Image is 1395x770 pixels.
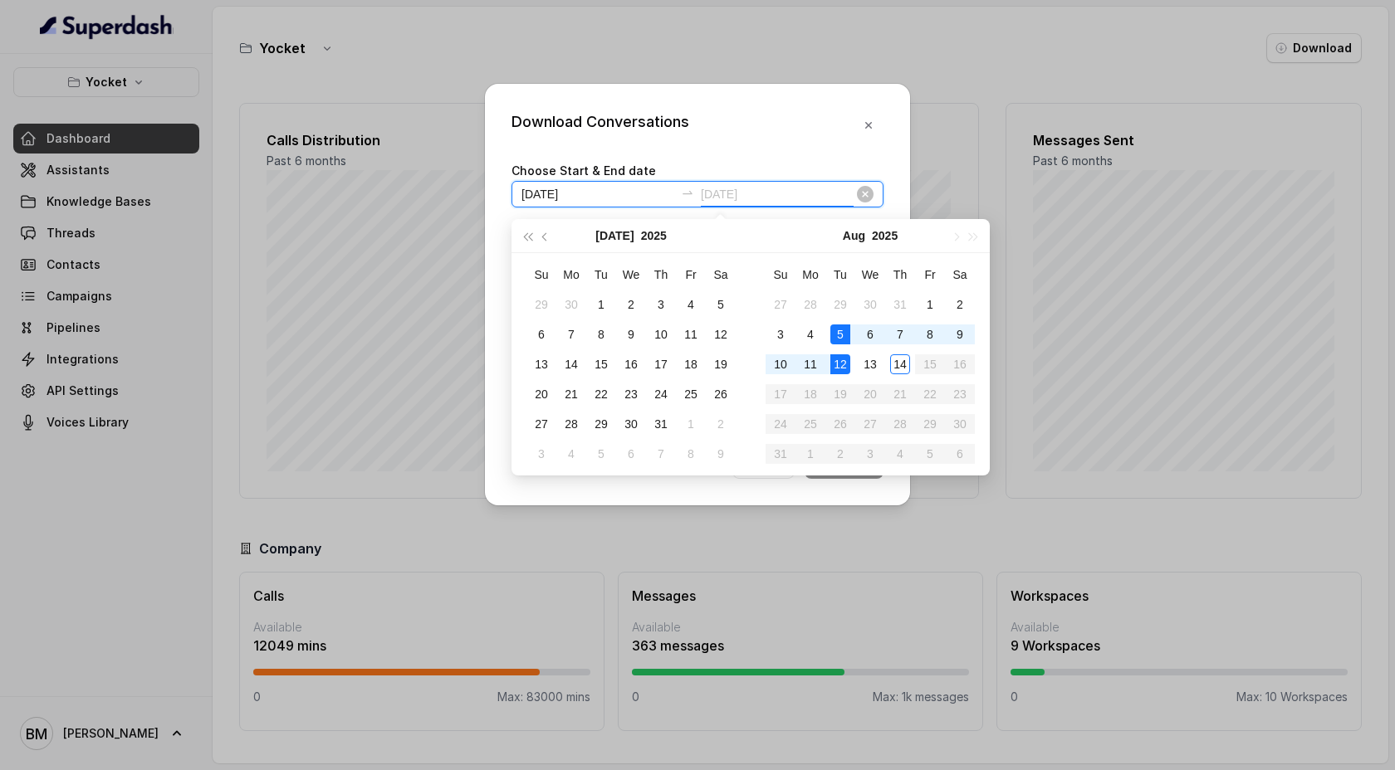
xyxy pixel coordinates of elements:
td: 2025-08-12 [825,349,855,379]
td: 2025-07-11 [676,319,706,349]
span: to [681,186,694,199]
td: 2025-07-30 [616,409,646,439]
td: 2025-07-20 [526,379,556,409]
td: 2025-08-06 [616,439,646,469]
div: 1 [920,295,940,314]
td: 2025-07-08 [586,319,616,349]
td: 2025-07-31 [646,409,676,439]
td: 2025-08-05 [586,439,616,469]
input: End date [701,185,854,203]
div: 29 [591,414,611,434]
div: 12 [711,324,731,344]
th: Mo [795,260,825,290]
td: 2025-07-07 [556,319,586,349]
label: Choose Start & End date [512,163,656,178]
div: 28 [800,295,820,314]
div: 19 [711,354,731,374]
div: 2 [950,295,970,314]
td: 2025-07-29 [825,290,855,319]
div: 16 [621,354,641,374]
td: 2025-08-03 [766,319,795,349]
div: 14 [890,354,910,374]
div: 30 [621,414,641,434]
div: 7 [651,444,671,464]
td: 2025-07-01 [586,290,616,319]
td: 2025-08-06 [855,319,885,349]
td: 2025-07-02 [616,290,646,319]
th: Sa [945,260,975,290]
th: Th [885,260,915,290]
div: 6 [860,324,880,344]
div: 1 [591,295,611,314]
td: 2025-07-06 [526,319,556,349]
td: 2025-07-23 [616,379,646,409]
div: 11 [800,354,820,374]
td: 2025-08-08 [915,319,945,349]
span: close-circle [857,186,874,202]
td: 2025-07-09 [616,319,646,349]
div: 27 [771,295,790,314]
button: 2025 [641,219,667,252]
div: 4 [561,444,581,464]
td: 2025-08-13 [855,349,885,379]
span: swap-right [681,186,694,199]
input: Start date [521,185,674,203]
th: Fr [915,260,945,290]
td: 2025-06-29 [526,290,556,319]
th: Su [526,260,556,290]
div: 31 [890,295,910,314]
td: 2025-07-22 [586,379,616,409]
td: 2025-07-03 [646,290,676,319]
td: 2025-07-18 [676,349,706,379]
td: 2025-07-28 [556,409,586,439]
td: 2025-07-14 [556,349,586,379]
th: Fr [676,260,706,290]
td: 2025-07-30 [855,290,885,319]
div: 9 [711,444,731,464]
div: 12 [830,354,850,374]
div: 30 [860,295,880,314]
td: 2025-07-21 [556,379,586,409]
td: 2025-08-07 [885,319,915,349]
div: 23 [621,384,641,404]
div: 10 [651,324,671,344]
th: We [616,260,646,290]
div: 1 [681,414,701,434]
td: 2025-07-26 [706,379,736,409]
div: 5 [830,324,850,344]
div: 22 [591,384,611,404]
div: 26 [711,384,731,404]
div: 31 [651,414,671,434]
td: 2025-08-09 [706,439,736,469]
div: 11 [681,324,701,344]
th: Su [766,260,795,290]
td: 2025-08-02 [945,290,975,319]
td: 2025-08-14 [885,349,915,379]
div: 3 [771,324,790,344]
td: 2025-07-04 [676,290,706,319]
td: 2025-08-08 [676,439,706,469]
div: 7 [561,324,581,344]
td: 2025-08-01 [676,409,706,439]
th: We [855,260,885,290]
td: 2025-07-05 [706,290,736,319]
div: 6 [531,324,551,344]
div: 18 [681,354,701,374]
div: 3 [651,295,671,314]
button: Aug [843,219,865,252]
div: 5 [591,444,611,464]
td: 2025-07-13 [526,349,556,379]
td: 2025-08-07 [646,439,676,469]
td: 2025-07-16 [616,349,646,379]
td: 2025-08-01 [915,290,945,319]
div: 2 [711,414,731,434]
td: 2025-06-30 [556,290,586,319]
td: 2025-07-27 [526,409,556,439]
div: 15 [591,354,611,374]
div: 8 [920,324,940,344]
td: 2025-08-10 [766,349,795,379]
div: 13 [531,354,551,374]
td: 2025-08-02 [706,409,736,439]
div: 10 [771,354,790,374]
